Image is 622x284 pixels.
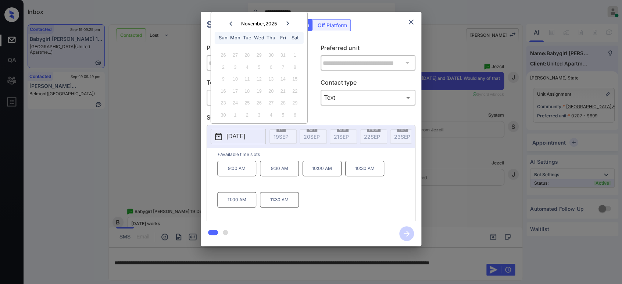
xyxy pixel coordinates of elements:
[321,78,416,90] p: Contact type
[254,86,264,96] div: Not available Wednesday, November 19th, 2025
[218,50,228,60] div: Not available Sunday, October 26th, 2025
[260,161,299,176] p: 9:30 AM
[266,50,276,60] div: Not available Thursday, October 30th, 2025
[242,74,252,84] div: Not available Tuesday, November 11th, 2025
[278,98,288,108] div: Not available Friday, November 28th, 2025
[303,161,342,176] p: 10:00 AM
[242,33,252,43] div: Tue
[395,224,418,243] button: btn-next
[217,148,415,161] p: *Available time slots
[230,98,240,108] div: Not available Monday, November 24th, 2025
[278,74,288,84] div: Not available Friday, November 14th, 2025
[213,49,305,121] div: month 2025-11
[266,86,276,96] div: Not available Thursday, November 20th, 2025
[242,50,252,60] div: Not available Tuesday, October 28th, 2025
[266,74,276,84] div: Not available Thursday, November 13th, 2025
[230,86,240,96] div: Not available Monday, November 17th, 2025
[242,110,252,120] div: Not available Tuesday, December 2nd, 2025
[218,98,228,108] div: Not available Sunday, November 23rd, 2025
[290,33,300,43] div: Sat
[266,33,276,43] div: Thu
[254,62,264,72] div: Not available Wednesday, November 5th, 2025
[278,62,288,72] div: Not available Friday, November 7th, 2025
[254,74,264,84] div: Not available Wednesday, November 12th, 2025
[218,110,228,120] div: Not available Sunday, November 30th, 2025
[404,15,418,29] button: close
[207,78,302,90] p: Tour type
[322,92,414,104] div: Text
[254,98,264,108] div: Not available Wednesday, November 26th, 2025
[254,110,264,120] div: Not available Wednesday, December 3rd, 2025
[207,113,415,125] p: Select slot
[254,33,264,43] div: Wed
[207,43,302,55] p: Preferred community
[290,62,300,72] div: Not available Saturday, November 8th, 2025
[290,98,300,108] div: Not available Saturday, November 29th, 2025
[242,86,252,96] div: Not available Tuesday, November 18th, 2025
[266,98,276,108] div: Not available Thursday, November 27th, 2025
[242,98,252,108] div: Not available Tuesday, November 25th, 2025
[218,62,228,72] div: Not available Sunday, November 2nd, 2025
[266,62,276,72] div: Not available Thursday, November 6th, 2025
[278,50,288,60] div: Not available Friday, October 31st, 2025
[290,110,300,120] div: Not available Saturday, December 6th, 2025
[290,74,300,84] div: Not available Saturday, November 15th, 2025
[230,33,240,43] div: Mon
[218,86,228,96] div: Not available Sunday, November 16th, 2025
[230,50,240,60] div: Not available Monday, October 27th, 2025
[218,74,228,84] div: Not available Sunday, November 9th, 2025
[254,50,264,60] div: Not available Wednesday, October 29th, 2025
[290,86,300,96] div: Not available Saturday, November 22nd, 2025
[230,74,240,84] div: Not available Monday, November 10th, 2025
[266,110,276,120] div: Not available Thursday, December 4th, 2025
[345,161,384,176] p: 10:30 AM
[217,192,256,207] p: 11:00 AM
[211,129,266,144] button: [DATE]
[217,161,256,176] p: 9:00 AM
[201,12,276,38] h2: Schedule Tour
[208,92,300,104] div: In Person
[314,19,350,31] div: Off Platform
[321,43,416,55] p: Preferred unit
[230,62,240,72] div: Not available Monday, November 3rd, 2025
[226,132,245,141] p: [DATE]
[218,33,228,43] div: Sun
[260,192,299,207] p: 11:30 AM
[290,50,300,60] div: Not available Saturday, November 1st, 2025
[278,110,288,120] div: Not available Friday, December 5th, 2025
[278,86,288,96] div: Not available Friday, November 21st, 2025
[278,33,288,43] div: Fri
[230,110,240,120] div: Not available Monday, December 1st, 2025
[242,62,252,72] div: Not available Tuesday, November 4th, 2025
